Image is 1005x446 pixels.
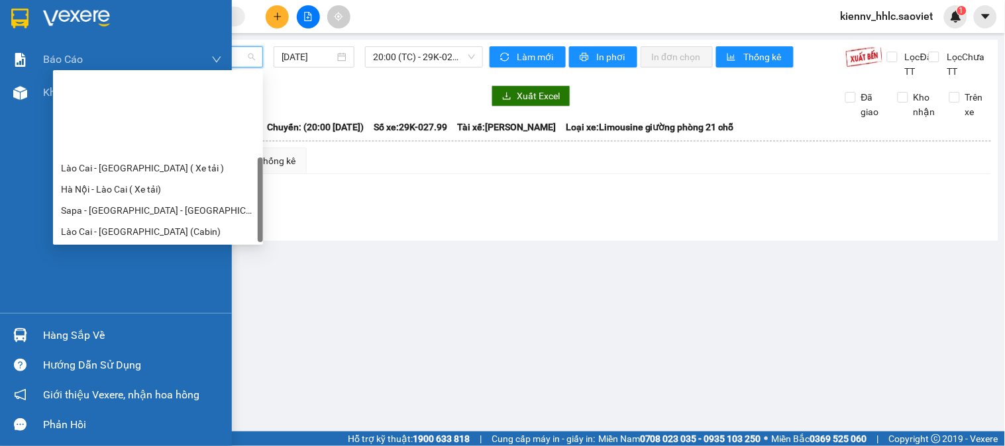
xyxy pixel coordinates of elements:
[490,46,566,67] button: syncLàm mới
[457,120,556,134] span: Tài xế: [PERSON_NAME]
[845,46,883,67] img: 9k=
[53,200,263,221] div: Sapa - Lào Cai - Hà Nội (Giường)
[14,418,26,431] span: message
[282,50,335,64] input: 13/09/2025
[974,5,997,28] button: caret-down
[373,47,475,67] span: 20:00 (TC) - 29K-027.99
[297,5,320,28] button: file-add
[43,51,83,67] span: Báo cáo
[13,53,27,67] img: solution-icon
[43,326,222,345] div: Hàng sắp về
[334,12,343,21] span: aim
[908,90,941,119] span: Kho nhận
[772,431,867,446] span: Miền Bắc
[14,359,26,371] span: question-circle
[348,431,470,446] span: Hỗ trợ kỹ thuật:
[765,436,768,441] span: ⚪️
[266,5,289,28] button: plus
[413,433,470,444] strong: 1900 633 818
[492,431,595,446] span: Cung cấp máy in - giấy in:
[598,431,761,446] span: Miền Nam
[267,120,364,134] span: Chuyến: (20:00 [DATE])
[957,6,967,15] sup: 1
[303,12,313,21] span: file-add
[640,433,761,444] strong: 0708 023 035 - 0935 103 250
[14,388,26,401] span: notification
[727,52,738,63] span: bar-chart
[900,50,934,79] span: Lọc Đã TT
[960,90,992,119] span: Trên xe
[258,154,295,168] div: Thống kê
[716,46,794,67] button: bar-chartThống kê
[53,157,263,179] div: Lào Cai - Hà Nội ( Xe tải )
[273,12,282,21] span: plus
[43,86,89,99] span: Kho hàng
[61,182,255,197] div: Hà Nội - Lào Cai ( Xe tải)
[500,52,511,63] span: sync
[61,224,255,239] div: Lào Cai - [GEOGRAPHIC_DATA] (Cabin)
[211,54,222,65] span: down
[743,50,783,64] span: Thống kê
[43,415,222,435] div: Phản hồi
[53,221,263,242] div: Lào Cai - Hà Nội (Cabin)
[569,46,637,67] button: printerIn phơi
[374,120,447,134] span: Số xe: 29K-027.99
[327,5,350,28] button: aim
[566,120,734,134] span: Loại xe: Limousine giường phòng 21 chỗ
[43,386,199,403] span: Giới thiệu Vexere, nhận hoa hồng
[480,431,482,446] span: |
[810,433,867,444] strong: 0369 525 060
[61,161,255,175] div: Lào Cai - [GEOGRAPHIC_DATA] ( Xe tải )
[517,50,555,64] span: Làm mới
[492,85,570,107] button: downloadXuất Excel
[43,355,222,375] div: Hướng dẫn sử dụng
[959,6,964,15] span: 1
[580,52,591,63] span: printer
[641,46,713,67] button: In đơn chọn
[931,434,941,443] span: copyright
[13,86,27,100] img: warehouse-icon
[13,328,27,342] img: warehouse-icon
[941,50,992,79] span: Lọc Chưa TT
[980,11,992,22] span: caret-down
[877,431,879,446] span: |
[856,90,888,119] span: Đã giao
[53,179,263,200] div: Hà Nội - Lào Cai ( Xe tải)
[61,203,255,218] div: Sapa - [GEOGRAPHIC_DATA] - [GEOGRAPHIC_DATA] ([GEOGRAPHIC_DATA])
[11,9,28,28] img: logo-vxr
[830,8,944,24] span: kiennv_hhlc.saoviet
[950,11,962,22] img: icon-new-feature
[596,50,627,64] span: In phơi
